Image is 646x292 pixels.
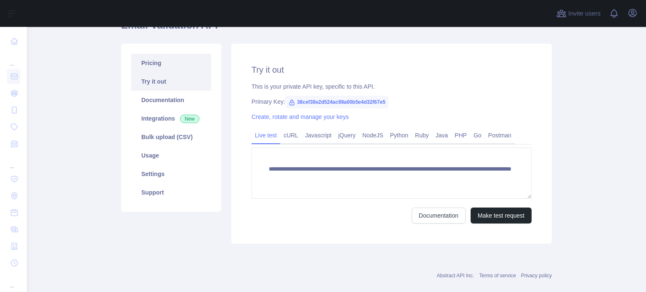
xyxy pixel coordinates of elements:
[131,146,211,165] a: Usage
[131,165,211,183] a: Settings
[131,91,211,109] a: Documentation
[485,129,515,142] a: Postman
[412,208,466,224] a: Documentation
[7,50,20,67] div: ...
[521,273,552,279] a: Privacy policy
[335,129,359,142] a: jQuery
[252,113,349,120] a: Create, rotate and manage your keys
[280,129,302,142] a: cURL
[252,82,532,91] div: This is your private API key, specific to this API.
[7,272,20,289] div: ...
[568,9,601,18] span: Invite users
[252,64,532,76] h2: Try it out
[432,129,452,142] a: Java
[180,115,199,123] span: New
[412,129,432,142] a: Ruby
[471,208,532,224] button: Make test request
[470,129,485,142] a: Go
[131,128,211,146] a: Bulk upload (CSV)
[131,72,211,91] a: Try it out
[285,96,389,108] span: 38cef38e2d524ac99a00b5e4d32f67e5
[131,183,211,202] a: Support
[437,273,474,279] a: Abstract API Inc.
[121,18,552,39] h1: Email Validation API
[7,153,20,170] div: ...
[555,7,602,20] button: Invite users
[131,109,211,128] a: Integrations New
[252,97,532,106] div: Primary Key:
[451,129,470,142] a: PHP
[359,129,387,142] a: NodeJS
[387,129,412,142] a: Python
[479,273,516,279] a: Terms of service
[131,54,211,72] a: Pricing
[302,129,335,142] a: Javascript
[252,129,280,142] a: Live test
